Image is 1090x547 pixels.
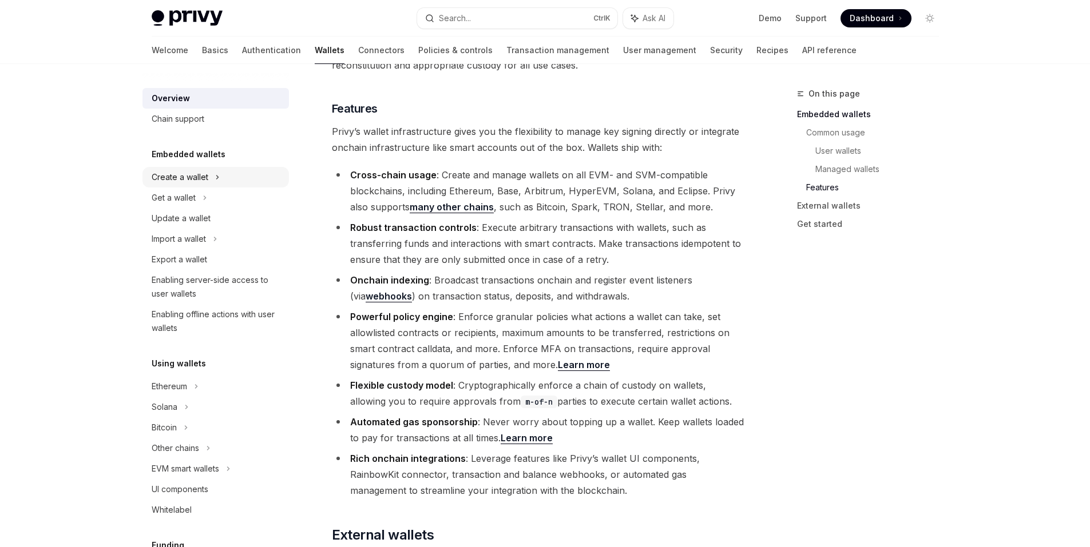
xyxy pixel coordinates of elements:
[152,400,177,414] div: Solana
[417,8,617,29] button: Search...CtrlK
[332,123,744,155] span: Privy’s wallet infrastructure gives you the flexibility to manage key signing directly or integra...
[142,500,289,520] a: Whitelabel
[242,37,301,64] a: Authentication
[152,462,219,476] div: EVM smart wallets
[152,232,206,246] div: Import a wallet
[623,37,696,64] a: User management
[808,87,860,101] span: On this page
[797,197,948,215] a: External wallets
[350,453,466,464] strong: Rich onchain integrations
[152,191,196,205] div: Get a wallet
[332,450,744,498] li: : Leverage features like Privy’s wallet UI components, RainbowKit connector, transaction and bala...
[921,9,939,27] button: Toggle dark mode
[350,311,453,322] strong: Powerful policy engine
[202,37,228,64] a: Basics
[152,380,187,393] div: Ethereum
[332,526,434,544] span: External wallets
[152,273,282,301] div: Enabling server-side access to user wallets
[142,88,289,109] a: Overview
[501,432,553,444] a: Learn more
[350,416,478,428] strong: Automated gas sponsorship
[797,215,948,233] a: Get started
[152,503,192,517] div: Whitelabel
[439,11,471,25] div: Search...
[152,112,204,126] div: Chain support
[152,253,207,266] div: Export a wallet
[806,123,948,142] a: Common usage
[350,274,429,286] strong: Onchain indexing
[152,91,190,105] div: Overview
[332,414,744,446] li: : Never worry about topping up a wallet. Keep wallets loaded to pay for transactions at all times.
[418,37,493,64] a: Policies & controls
[643,13,665,24] span: Ask AI
[815,160,948,178] a: Managed wallets
[802,37,857,64] a: API reference
[152,211,211,225] div: Update a wallet
[623,8,673,29] button: Ask AI
[332,272,744,304] li: : Broadcast transactions onchain and register event listeners (via ) on transaction status, depos...
[756,37,788,64] a: Recipes
[797,105,948,123] a: Embedded wallets
[410,201,494,213] a: many other chains
[841,9,911,27] a: Dashboard
[795,13,827,24] a: Support
[152,170,208,184] div: Create a wallet
[710,37,743,64] a: Security
[850,13,894,24] span: Dashboard
[332,219,744,267] li: : Execute arbitrary transactions with wallets, such as transferring funds and interactions with s...
[142,304,289,338] a: Enabling offline actions with user wallets
[315,37,344,64] a: Wallets
[358,37,405,64] a: Connectors
[350,169,437,181] strong: Cross-chain usage
[350,380,453,391] strong: Flexible custody model
[152,308,282,335] div: Enabling offline actions with user wallets
[506,37,609,64] a: Transaction management
[142,479,289,500] a: UI components
[350,222,477,233] strong: Robust transaction controls
[152,37,188,64] a: Welcome
[593,14,611,23] span: Ctrl K
[152,10,223,26] img: light logo
[142,109,289,129] a: Chain support
[806,178,948,197] a: Features
[521,396,557,408] code: m-of-n
[558,359,610,371] a: Learn more
[142,249,289,270] a: Export a wallet
[332,309,744,373] li: : Enforce granular policies what actions a wallet can take, set allowlisted contracts or recipien...
[332,377,744,409] li: : Cryptographically enforce a chain of custody on wallets, allowing you to require approvals from...
[152,357,206,370] h5: Using wallets
[142,270,289,304] a: Enabling server-side access to user wallets
[366,290,412,302] a: webhooks
[152,441,199,455] div: Other chains
[332,167,744,215] li: : Create and manage wallets on all EVM- and SVM-compatible blockchains, including Ethereum, Base,...
[759,13,782,24] a: Demo
[152,421,177,434] div: Bitcoin
[142,208,289,229] a: Update a wallet
[815,142,948,160] a: User wallets
[152,482,208,496] div: UI components
[332,101,378,117] span: Features
[152,147,225,161] h5: Embedded wallets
